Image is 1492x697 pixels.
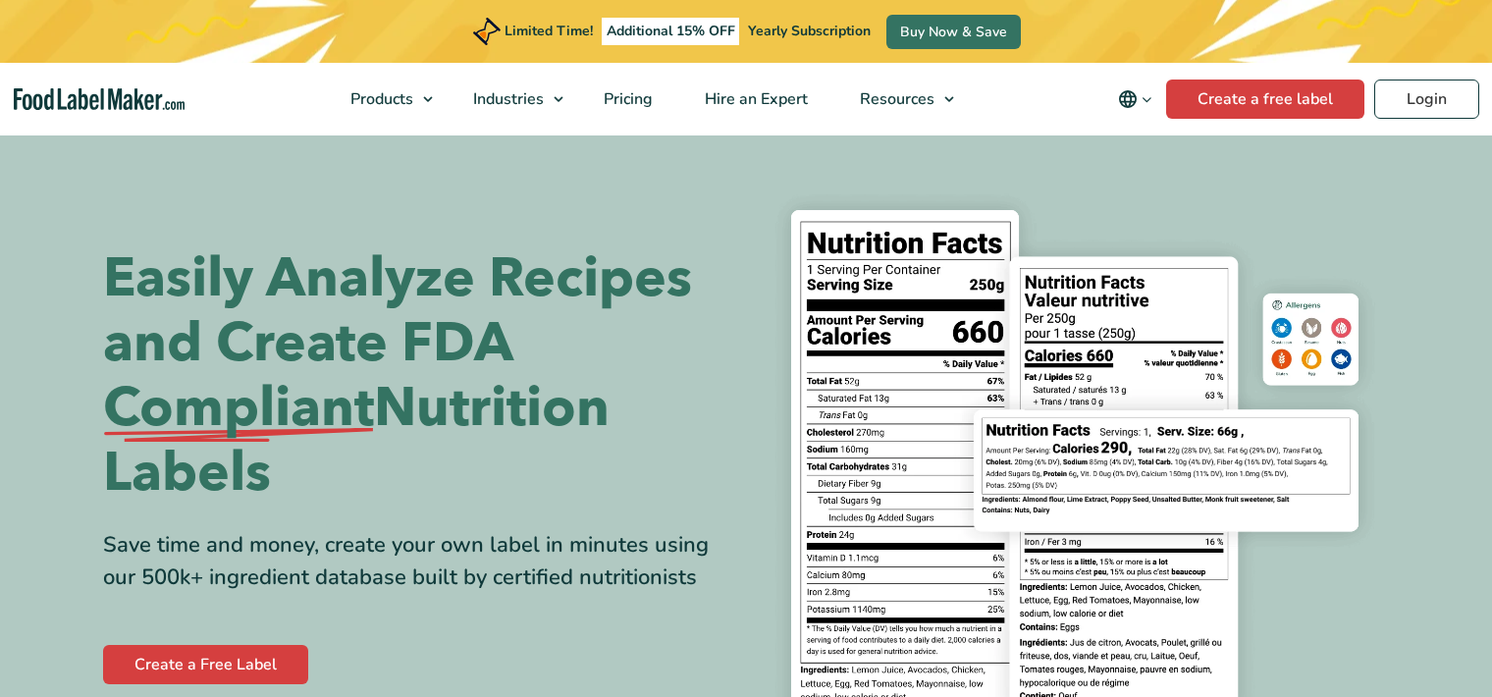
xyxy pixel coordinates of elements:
a: Products [325,63,443,135]
a: Pricing [578,63,674,135]
span: Limited Time! [505,22,593,40]
a: Buy Now & Save [886,15,1021,49]
span: Resources [854,88,936,110]
a: Hire an Expert [679,63,829,135]
a: Create a free label [1166,80,1364,119]
a: Food Label Maker homepage [14,88,185,111]
div: Save time and money, create your own label in minutes using our 500k+ ingredient database built b... [103,529,731,594]
span: Pricing [598,88,655,110]
h1: Easily Analyze Recipes and Create FDA Nutrition Labels [103,246,731,506]
span: Compliant [103,376,374,441]
span: Industries [467,88,546,110]
span: Additional 15% OFF [602,18,740,45]
span: Yearly Subscription [748,22,871,40]
button: Change language [1104,80,1166,119]
span: Products [345,88,415,110]
a: Resources [834,63,964,135]
a: Create a Free Label [103,645,308,684]
a: Login [1374,80,1479,119]
span: Hire an Expert [699,88,810,110]
a: Industries [448,63,573,135]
